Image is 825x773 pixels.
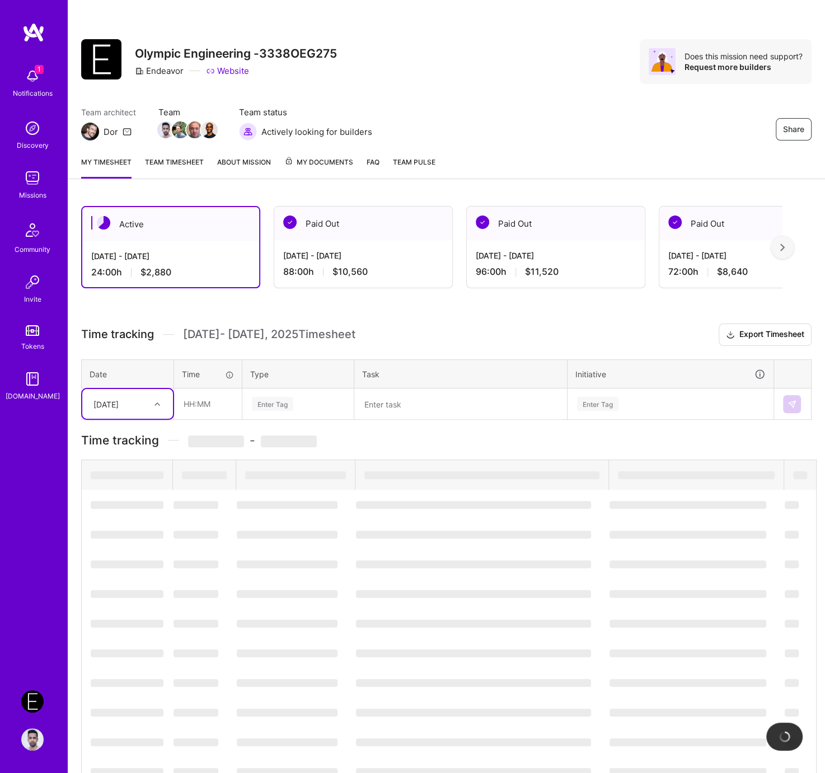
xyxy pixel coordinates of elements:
[91,531,163,538] span: ‌
[22,22,45,43] img: logo
[610,679,766,687] span: ‌
[172,121,189,138] img: Team Member Avatar
[217,156,271,179] a: About Mission
[97,216,110,229] img: Active
[175,389,241,419] input: HH:MM
[785,560,799,568] span: ‌
[21,340,44,352] div: Tokens
[237,620,337,627] span: ‌
[668,215,682,229] img: Paid Out
[261,435,317,447] span: ‌
[93,398,119,410] div: [DATE]
[91,738,163,746] span: ‌
[17,139,49,151] div: Discovery
[158,120,173,139] a: Team Member Avatar
[283,215,297,229] img: Paid Out
[21,690,44,713] img: Endeavor: Olympic Engineering -3338OEG275
[26,325,39,336] img: tokens
[785,649,799,657] span: ‌
[476,215,489,229] img: Paid Out
[649,48,676,75] img: Avatar
[239,106,372,118] span: Team status
[726,329,735,341] i: icon Download
[618,471,775,479] span: ‌
[476,266,636,278] div: 96:00 h
[35,65,44,74] span: 1
[685,51,803,62] div: Does this mission need support?
[776,118,812,140] button: Share
[91,649,163,657] span: ‌
[18,728,46,751] a: User Avatar
[610,620,766,627] span: ‌
[610,531,766,538] span: ‌
[575,368,766,381] div: Initiative
[158,106,217,118] span: Team
[274,207,452,241] div: Paid Out
[91,250,250,262] div: [DATE] - [DATE]
[783,124,804,135] span: Share
[21,368,44,390] img: guide book
[140,266,171,278] span: $2,880
[201,121,218,138] img: Team Member Avatar
[785,501,799,509] span: ‌
[467,207,645,241] div: Paid Out
[785,590,799,598] span: ‌
[91,266,250,278] div: 24:00 h
[81,156,132,179] a: My timesheet
[186,121,203,138] img: Team Member Avatar
[91,471,163,479] span: ‌
[610,709,766,716] span: ‌
[123,127,132,136] i: icon Mail
[364,471,599,479] span: ‌
[21,728,44,751] img: User Avatar
[188,433,317,447] span: -
[717,266,748,278] span: $8,640
[15,243,50,255] div: Community
[174,709,218,716] span: ‌
[135,46,337,60] h3: Olympic Engineering -3338OEG275
[6,390,60,402] div: [DOMAIN_NAME]
[182,471,227,479] span: ‌
[610,649,766,657] span: ‌
[237,531,337,538] span: ‌
[245,471,346,479] span: ‌
[174,501,218,509] span: ‌
[173,120,187,139] a: Team Member Avatar
[356,620,591,627] span: ‌
[206,65,249,77] a: Website
[610,738,766,746] span: ‌
[779,731,790,742] img: loading
[81,39,121,79] img: Company Logo
[577,395,618,413] div: Enter Tag
[157,121,174,138] img: Team Member Avatar
[354,359,568,388] th: Task
[356,709,591,716] span: ‌
[356,679,591,687] span: ‌
[332,266,368,278] span: $10,560
[261,126,372,138] span: Actively looking for builders
[174,679,218,687] span: ‌
[91,679,163,687] span: ‌
[610,560,766,568] span: ‌
[237,501,337,509] span: ‌
[356,501,591,509] span: ‌
[719,324,812,346] button: Export Timesheet
[13,87,53,99] div: Notifications
[145,156,204,179] a: Team timesheet
[239,123,257,140] img: Actively looking for builders
[237,738,337,746] span: ‌
[356,590,591,598] span: ‌
[174,560,218,568] span: ‌
[356,531,591,538] span: ‌
[21,167,44,189] img: teamwork
[283,250,443,261] div: [DATE] - [DATE]
[174,738,218,746] span: ‌
[202,120,217,139] a: Team Member Avatar
[135,65,184,77] div: Endeavor
[81,327,154,341] span: Time tracking
[174,620,218,627] span: ‌
[183,327,355,341] span: [DATE] - [DATE] , 2025 Timesheet
[19,189,46,201] div: Missions
[356,649,591,657] span: ‌
[237,560,337,568] span: ‌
